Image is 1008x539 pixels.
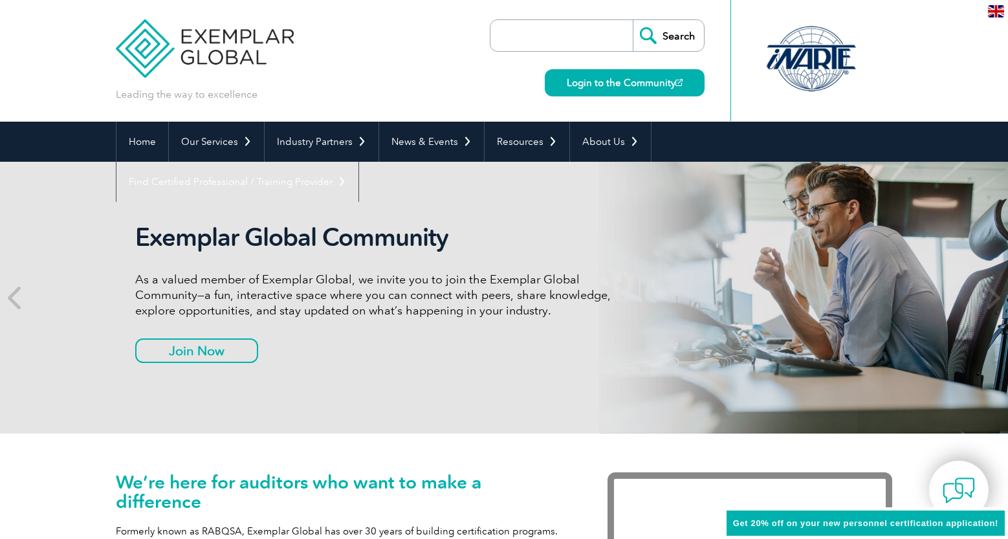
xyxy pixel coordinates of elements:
a: Home [116,122,168,162]
h1: We’re here for auditors who want to make a difference [116,472,569,511]
a: Login to the Community [545,69,705,96]
img: en [988,5,1004,17]
a: Join Now [135,338,258,363]
span: Get 20% off on your new personnel certification application! [733,518,998,528]
a: Resources [485,122,569,162]
a: Our Services [169,122,264,162]
img: open_square.png [675,79,683,86]
input: Search [633,20,704,51]
img: contact-chat.png [943,474,975,507]
p: Leading the way to excellence [116,87,257,102]
a: Find Certified Professional / Training Provider [116,162,358,202]
h2: Exemplar Global Community [135,223,620,252]
p: As a valued member of Exemplar Global, we invite you to join the Exemplar Global Community—a fun,... [135,272,620,318]
a: Industry Partners [265,122,378,162]
a: News & Events [379,122,484,162]
a: About Us [570,122,651,162]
